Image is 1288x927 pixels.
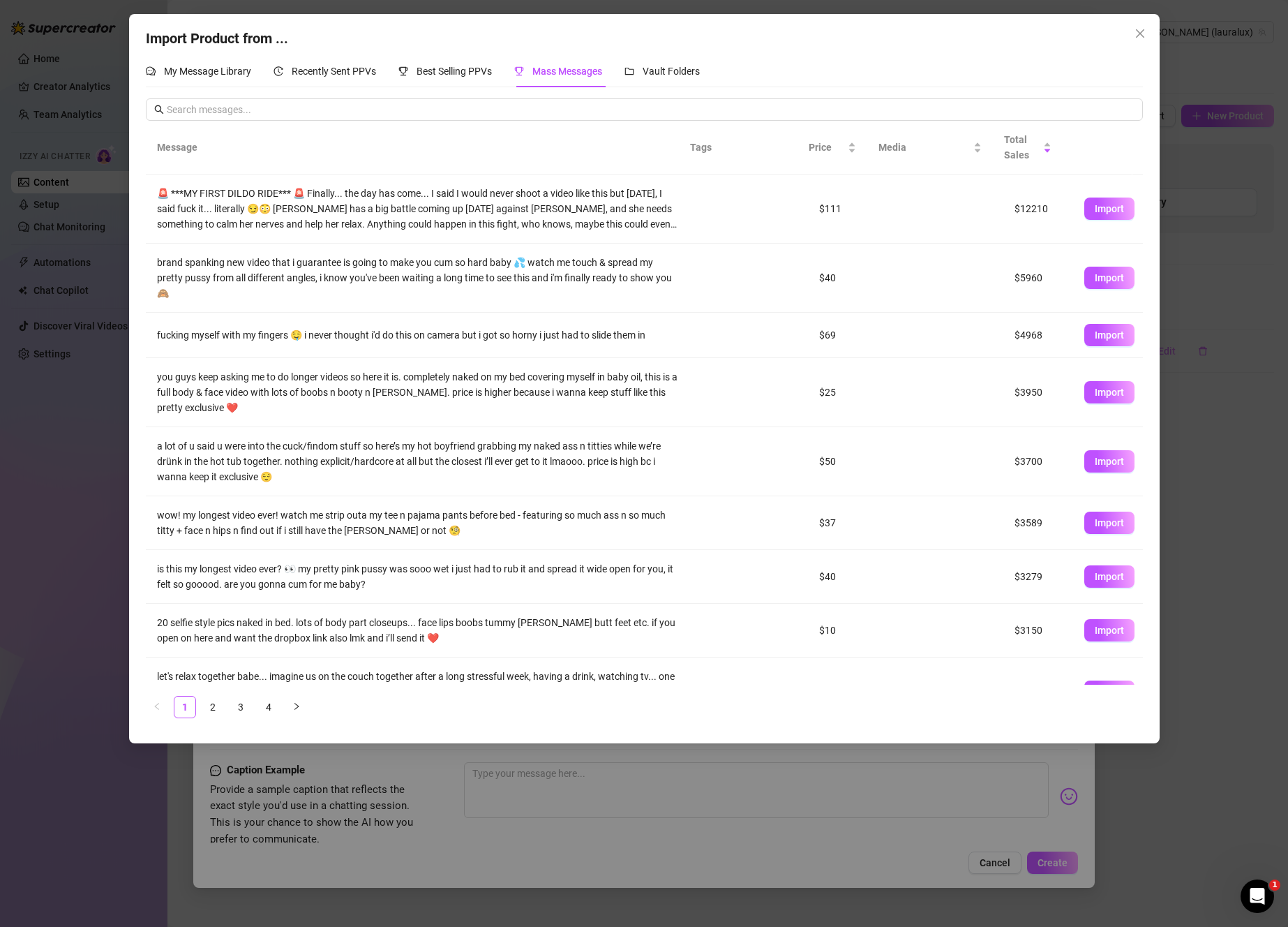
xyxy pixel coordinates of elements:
input: Search messages... [167,102,1135,117]
td: $40 [807,550,877,604]
span: Import [1094,456,1123,467]
td: $50 [807,427,877,496]
div: 20 selfie style pics naked in bed. lots of body part closeups... face lips boobs tummy [PERSON_NA... [157,615,678,646]
button: Import [1084,450,1134,473]
span: Import [1094,571,1123,582]
span: Mass Messages [532,66,602,77]
span: close [1134,28,1145,39]
span: My Message Library [164,66,251,77]
td: $40 [807,244,877,313]
div: you guys keep asking me to do longer videos so here it is. completely naked on my bed covering my... [157,369,678,415]
button: right [285,696,308,718]
button: Import [1084,565,1134,588]
button: Import [1084,324,1134,346]
button: left [146,696,168,718]
li: 3 [230,696,252,718]
th: Price [797,121,867,175]
li: 2 [202,696,224,718]
td: $69 [807,313,877,358]
td: $4968 [1003,313,1072,358]
button: Import [1084,198,1134,220]
span: trophy [514,66,524,76]
td: $12210 [1003,175,1072,244]
a: 3 [230,697,251,718]
li: 1 [174,696,196,718]
span: Price [808,140,844,155]
button: Import [1084,512,1134,534]
td: $3050 [1003,658,1072,727]
button: Close [1128,22,1151,45]
span: Total Sales [1003,132,1040,163]
td: $3150 [1003,604,1072,658]
div: a lot of u said u were into the cuck/findom stuff so here’s my hot boyfriend grabbing my naked as... [157,438,678,484]
span: comment [146,66,156,76]
th: Message [146,121,679,175]
th: Tags [678,121,762,175]
span: search [154,105,164,114]
span: Recently Sent PPVs [292,66,376,77]
span: Import [1094,203,1123,214]
span: Close [1128,28,1151,39]
li: Next Page [285,696,308,718]
td: $3950 [1003,358,1072,427]
div: let's relax together babe... imagine us on the couch together after a long stressful week, having... [157,669,678,715]
span: Vault Folders [643,66,700,77]
div: brand spanking new video that i guarantee is going to make you cum so hard baby 💦 watch me touch ... [157,255,678,301]
th: Media [867,121,992,175]
td: $10 [807,604,877,658]
li: 4 [257,696,280,718]
span: folder [624,66,634,76]
iframe: Intercom live chat [1241,880,1274,913]
button: Import [1084,267,1134,289]
span: right [292,702,301,711]
span: Import [1094,625,1123,636]
div: wow! my longest video ever! watch me strip outa my tee n pajama pants before bed - featuring so m... [157,507,678,538]
span: trophy [398,66,408,76]
span: left [153,702,161,711]
td: $37 [807,496,877,550]
span: Import [1094,329,1123,341]
span: Media [878,140,970,155]
span: Import [1094,387,1123,398]
td: $25 [807,358,877,427]
button: Import [1084,619,1134,642]
div: 🚨 ***MY FIRST DILDO RIDE*** 🚨 Finally... the day has come... I said I would never shoot a video l... [157,186,678,232]
span: Import [1094,272,1123,283]
li: Previous Page [146,696,168,718]
span: Import Product from ... [146,30,288,47]
a: 4 [258,697,279,718]
div: fucking myself with my fingers 🤤 i never thought i'd do this on camera but i got so horny i just ... [157,327,678,343]
span: Best Selling PPVs [417,66,492,77]
a: 1 [174,697,195,718]
td: $3700 [1003,427,1072,496]
span: Import [1094,517,1123,528]
td: $3589 [1003,496,1072,550]
button: Import [1084,381,1134,403]
a: 2 [202,697,223,718]
th: Total Sales [992,121,1062,175]
span: history [274,66,283,76]
span: 1 [1269,880,1280,891]
td: $50 [807,658,877,727]
button: Import [1084,681,1134,703]
td: $3279 [1003,550,1072,604]
td: $5960 [1003,244,1072,313]
td: $111 [807,175,877,244]
div: is this my longest video ever? 👀 my pretty pink pussy was sooo wet i just had to rub it and sprea... [157,561,678,592]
